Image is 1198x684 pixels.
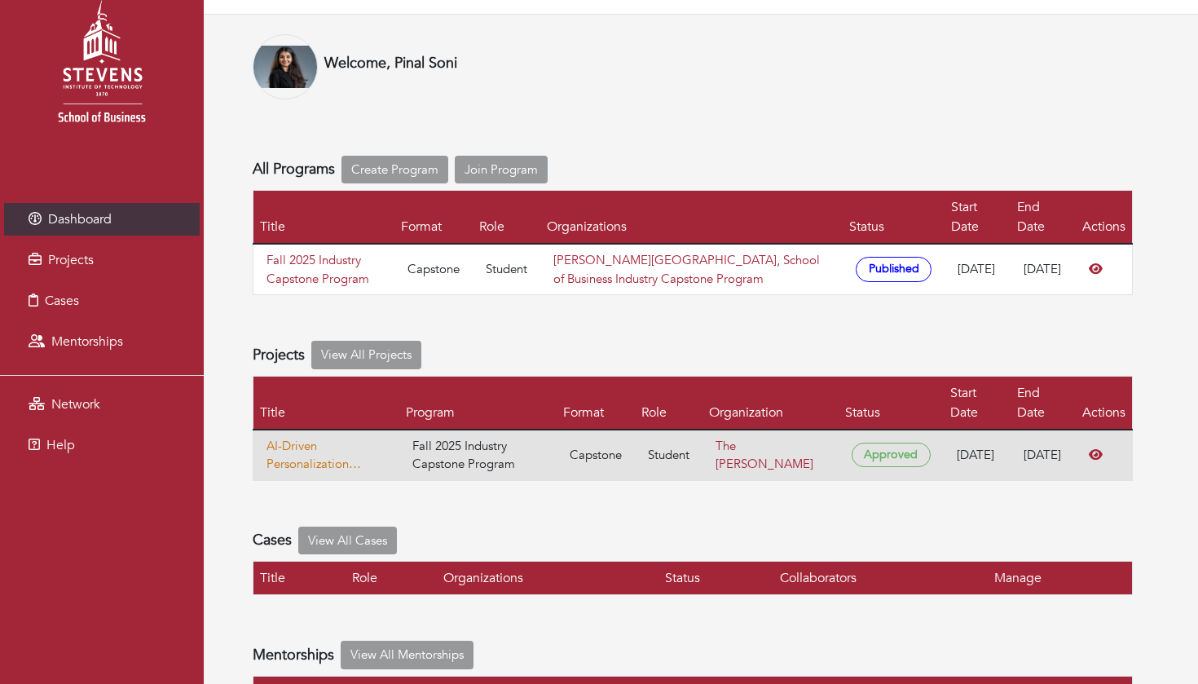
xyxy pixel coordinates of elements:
th: End Date [1011,191,1076,245]
th: Title [253,376,400,430]
th: Organizations [540,191,843,245]
a: Network [4,388,200,421]
h4: Cases [253,532,292,549]
a: Join Program [455,156,548,184]
th: Title [253,191,394,245]
th: Title [253,562,346,595]
a: AI-Driven Personalization Strategy for The [PERSON_NAME] [266,437,386,474]
a: View All Mentorships [341,641,473,669]
a: [PERSON_NAME][GEOGRAPHIC_DATA], School of Business Industry Capstone Program [553,252,820,287]
th: Actions [1076,376,1133,430]
h4: Projects [253,346,305,364]
a: The [PERSON_NAME] [716,438,813,473]
th: Organizations [437,562,658,595]
th: Organization [703,376,839,430]
th: Format [557,376,635,430]
th: Role [473,191,540,245]
th: Start Date [945,191,1011,245]
td: Student [473,244,540,295]
td: Capstone [394,244,473,295]
th: Status [839,376,944,430]
th: Format [394,191,473,245]
span: Published [856,257,932,282]
a: View All Cases [298,527,397,555]
th: Manage [988,562,1133,595]
th: Program [399,376,556,430]
a: Mentorships [4,325,200,358]
td: Fall 2025 Industry Capstone Program [399,430,556,481]
td: Capstone [557,430,635,481]
span: Approved [852,443,931,468]
span: Cases [45,292,79,310]
th: End Date [1011,376,1076,430]
td: [DATE] [1011,244,1076,295]
h4: Mentorships [253,646,334,664]
td: [DATE] [944,430,1011,481]
th: Role [635,376,703,430]
td: Student [635,430,703,481]
td: [DATE] [945,244,1011,295]
th: Collaborators [773,562,988,595]
h4: All Programs [253,161,335,179]
a: Dashboard [4,203,200,236]
a: Help [4,429,200,461]
img: PinalSoni1165.jpg [253,34,318,99]
a: Create Program [341,156,448,184]
h4: Welcome, Pinal Soni [324,55,457,73]
th: Actions [1076,191,1133,245]
span: Mentorships [51,333,123,351]
a: Projects [4,244,200,276]
span: Network [51,395,100,413]
th: Status [658,562,773,595]
td: [DATE] [1011,430,1076,481]
th: Start Date [944,376,1011,430]
a: Fall 2025 Industry Capstone Program [266,251,381,288]
a: View All Projects [311,341,421,369]
span: Projects [48,251,94,269]
th: Role [346,562,437,595]
th: Status [843,191,945,245]
span: Dashboard [48,210,112,228]
span: Help [46,436,75,454]
a: Cases [4,285,200,317]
